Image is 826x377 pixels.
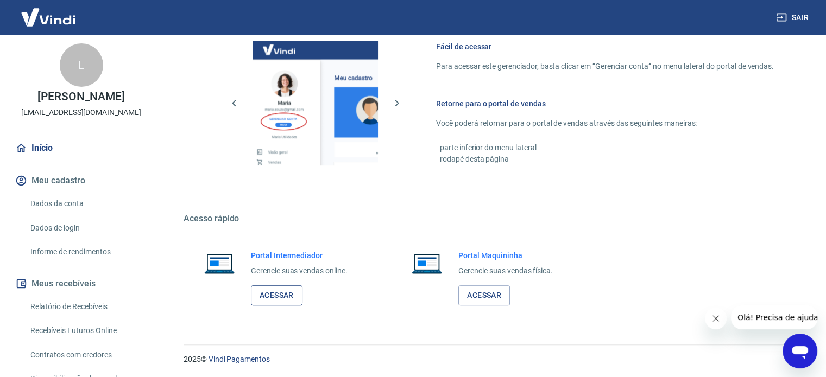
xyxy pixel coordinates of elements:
a: Início [13,136,149,160]
p: [PERSON_NAME] [37,91,124,103]
a: Dados de login [26,217,149,239]
p: 2025 © [184,354,800,365]
p: Você poderá retornar para o portal de vendas através das seguintes maneiras: [436,118,774,129]
h6: Fácil de acessar [436,41,774,52]
a: Dados da conta [26,193,149,215]
iframe: Botão para abrir a janela de mensagens [783,334,817,368]
h6: Retorne para o portal de vendas [436,98,774,109]
img: Imagem de um notebook aberto [404,250,450,276]
p: [EMAIL_ADDRESS][DOMAIN_NAME] [21,107,141,118]
a: Relatório de Recebíveis [26,296,149,318]
p: Para acessar este gerenciador, basta clicar em “Gerenciar conta” no menu lateral do portal de ven... [436,61,774,72]
button: Sair [774,8,813,28]
p: Gerencie suas vendas física. [458,265,553,277]
iframe: Mensagem da empresa [731,305,817,329]
a: Acessar [458,285,510,305]
div: L [60,43,103,87]
p: - rodapé desta página [436,154,774,165]
img: Imagem da dashboard mostrando o botão de gerenciar conta na sidebar no lado esquerdo [253,41,378,165]
a: Vindi Pagamentos [209,355,270,363]
a: Contratos com credores [26,344,149,366]
iframe: Fechar mensagem [705,308,727,329]
a: Recebíveis Futuros Online [26,320,149,342]
a: Acessar [251,285,302,305]
button: Meu cadastro [13,169,149,193]
h6: Portal Intermediador [251,250,348,261]
h6: Portal Maquininha [458,250,553,261]
p: Gerencie suas vendas online. [251,265,348,277]
h5: Acesso rápido [184,213,800,224]
button: Meus recebíveis [13,272,149,296]
img: Imagem de um notebook aberto [197,250,242,276]
p: - parte inferior do menu lateral [436,142,774,154]
span: Olá! Precisa de ajuda? [7,8,91,16]
a: Informe de rendimentos [26,241,149,263]
img: Vindi [13,1,84,34]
